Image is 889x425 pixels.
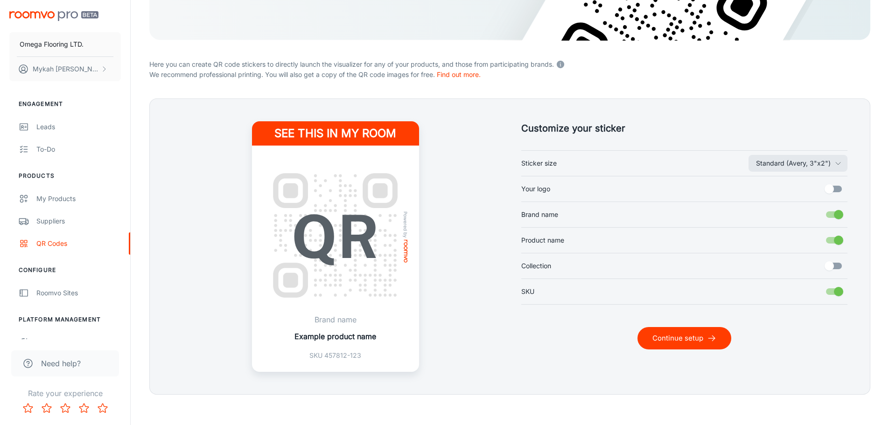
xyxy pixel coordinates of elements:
[37,399,56,418] button: Rate 2 star
[521,158,557,168] span: Sticker size
[749,155,847,172] button: Sticker size
[294,350,376,361] p: SKU 457812-123
[521,121,848,135] h5: Customize your sticker
[93,399,112,418] button: Rate 5 star
[36,144,121,154] div: To-do
[36,122,121,132] div: Leads
[404,240,407,263] img: roomvo
[9,57,121,81] button: Mykah [PERSON_NAME]
[637,327,731,349] button: Continue setup
[9,32,121,56] button: Omega Flooring LTD.
[294,314,376,325] p: Brand name
[36,337,121,348] div: User Administration
[19,399,37,418] button: Rate 1 star
[437,70,481,78] a: Find out more.
[56,399,75,418] button: Rate 3 star
[36,288,121,298] div: Roomvo Sites
[36,194,121,204] div: My Products
[252,121,419,146] h4: See this in my room
[149,70,870,80] p: We recommend professional printing. You will also get a copy of the QR code images for free.
[41,358,81,369] span: Need help?
[521,209,558,220] span: Brand name
[521,286,534,297] span: SKU
[521,235,564,245] span: Product name
[521,261,551,271] span: Collection
[36,238,121,249] div: QR Codes
[36,216,121,226] div: Suppliers
[20,39,84,49] p: Omega Flooring LTD.
[401,211,410,238] span: Powered by
[33,64,98,74] p: Mykah [PERSON_NAME]
[75,399,93,418] button: Rate 4 star
[521,184,550,194] span: Your logo
[294,331,376,342] p: Example product name
[263,163,408,308] img: QR Code Example
[9,11,98,21] img: Roomvo PRO Beta
[7,388,123,399] p: Rate your experience
[149,57,870,70] p: Here you can create QR code stickers to directly launch the visualizer for any of your products, ...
